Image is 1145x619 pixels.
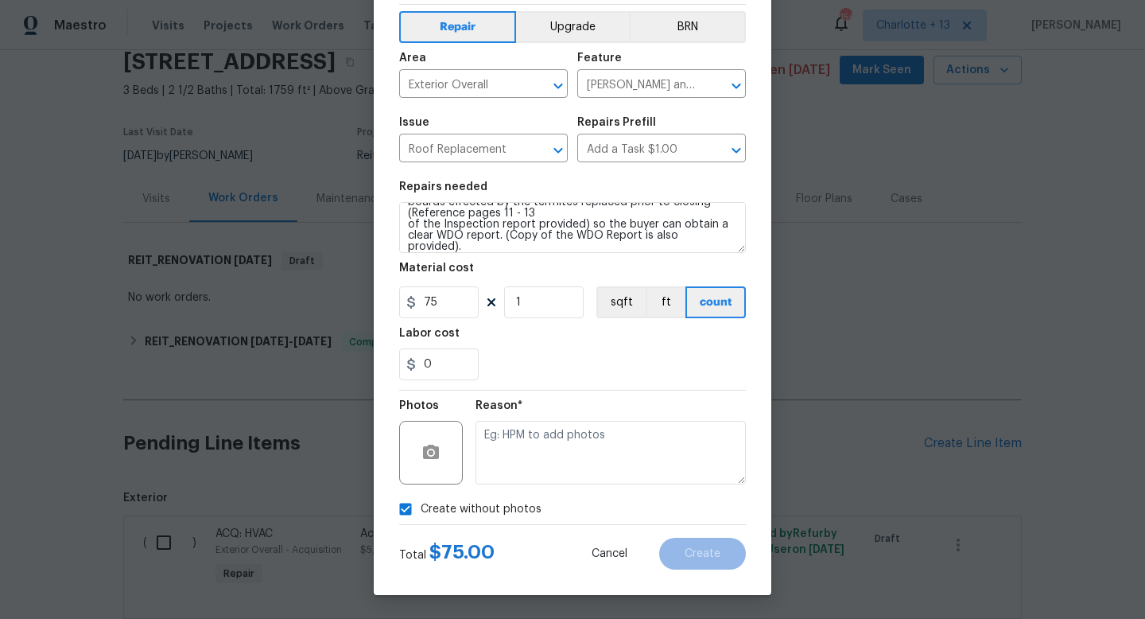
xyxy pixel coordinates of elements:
[596,286,646,318] button: sqft
[659,538,746,570] button: Create
[685,286,746,318] button: count
[399,181,487,193] h5: Repairs needed
[399,400,439,411] h5: Photos
[592,548,627,560] span: Cancel
[399,117,429,128] h5: Issue
[399,263,474,274] h5: Material cost
[547,139,569,162] button: Open
[399,11,516,43] button: Repair
[566,538,653,570] button: Cancel
[577,53,622,64] h5: Feature
[629,11,746,43] button: BRN
[516,11,630,43] button: Upgrade
[725,139,747,162] button: Open
[399,544,495,563] div: Total
[547,75,569,97] button: Open
[421,501,541,518] span: Create without photos
[429,543,495,562] span: $ 75.00
[475,400,522,411] h5: Reason*
[577,117,656,128] h5: Repairs Prefill
[646,286,685,318] button: ft
[399,53,426,64] h5: Area
[399,328,460,339] h5: Labor cost
[685,548,720,560] span: Create
[725,75,747,97] button: Open
[399,202,746,253] textarea: HPM to detail Dishwasher machine drain leak underneath the kitchen sink and master bathroom sink ...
